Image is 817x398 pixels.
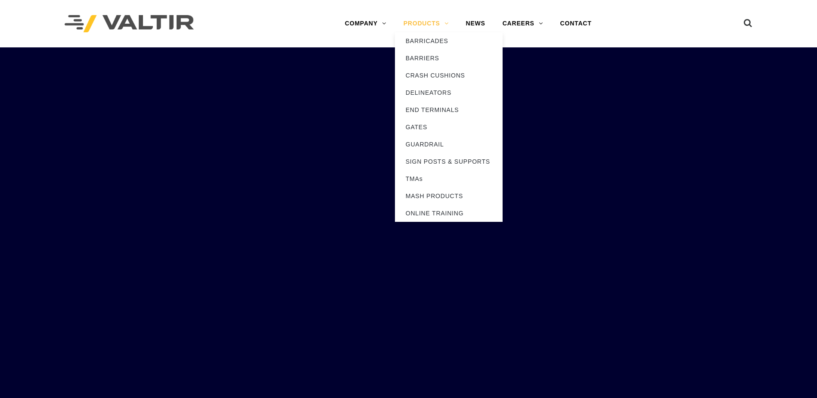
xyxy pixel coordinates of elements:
[395,67,503,84] a: CRASH CUSHIONS
[395,205,503,222] a: ONLINE TRAINING
[395,187,503,205] a: MASH PRODUCTS
[395,101,503,118] a: END TERMINALS
[395,84,503,101] a: DELINEATORS
[395,15,457,32] a: PRODUCTS
[395,118,503,136] a: GATES
[395,136,503,153] a: GUARDRAIL
[395,153,503,170] a: SIGN POSTS & SUPPORTS
[457,15,494,32] a: NEWS
[494,15,552,32] a: CAREERS
[395,50,503,67] a: BARRIERS
[395,170,503,187] a: TMAs
[395,32,503,50] a: BARRICADES
[552,15,600,32] a: CONTACT
[336,15,395,32] a: COMPANY
[65,15,194,33] img: Valtir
